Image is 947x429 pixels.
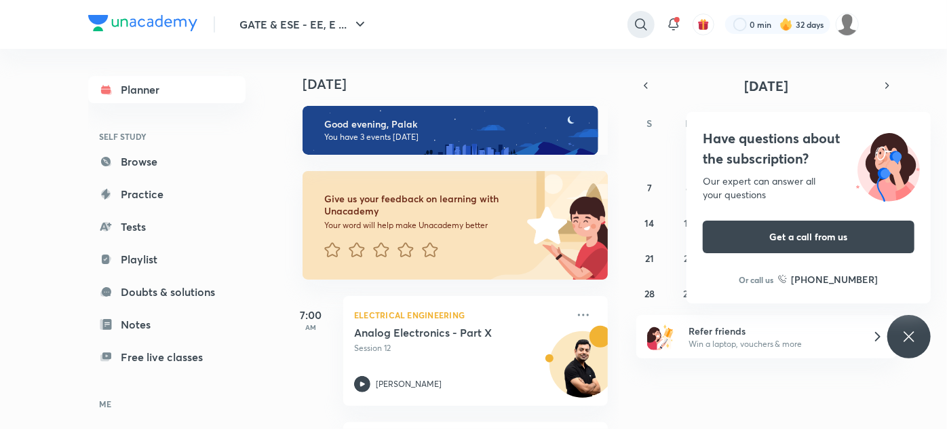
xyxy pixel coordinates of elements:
h6: [PHONE_NUMBER] [792,272,878,286]
img: streak [779,18,793,31]
p: Electrical Engineering [354,307,567,323]
h6: Good evening, Palak [324,118,586,130]
h6: SELF STUDY [88,125,246,148]
abbr: Sunday [647,117,653,130]
abbr: September 21, 2025 [645,252,654,265]
img: evening [303,106,598,155]
div: Our expert can answer all your questions [703,174,914,202]
a: [PHONE_NUMBER] [778,272,878,286]
a: Tests [88,213,246,240]
button: September 8, 2025 [678,176,699,198]
abbr: Monday [685,117,693,130]
h6: Give us your feedback on learning with Unacademy [324,193,522,217]
img: avatar [697,18,710,31]
p: You have 3 events [DATE] [324,132,586,143]
abbr: September 7, 2025 [647,181,652,194]
h6: Refer friends [689,324,855,338]
button: September 22, 2025 [678,247,699,269]
button: [DATE] [655,76,878,95]
a: Free live classes [88,343,246,371]
img: referral [647,323,674,350]
h4: Have questions about the subscription? [703,128,914,169]
button: September 15, 2025 [678,212,699,234]
button: September 21, 2025 [639,247,661,269]
button: September 29, 2025 [678,282,699,304]
a: Playlist [88,246,246,273]
button: Get a call from us [703,221,914,253]
p: Win a laptop, vouchers & more [689,338,855,350]
span: [DATE] [745,77,789,95]
a: Planner [88,76,246,103]
button: September 28, 2025 [639,282,661,304]
button: September 14, 2025 [639,212,661,234]
abbr: September 29, 2025 [684,287,694,300]
button: September 7, 2025 [639,176,661,198]
img: feedback_image [481,171,608,280]
a: Notes [88,311,246,338]
img: Palak Tiwari [836,13,859,36]
p: [PERSON_NAME] [376,378,442,390]
abbr: September 14, 2025 [645,217,655,229]
img: Avatar [550,339,615,404]
a: Company Logo [88,15,197,35]
p: Session 12 [354,342,567,354]
h4: [DATE] [303,76,621,92]
img: Company Logo [88,15,197,31]
h5: 7:00 [284,307,338,323]
abbr: September 22, 2025 [684,252,693,265]
img: ttu_illustration_new.svg [845,128,931,202]
button: September 1, 2025 [678,141,699,163]
p: Your word will help make Unacademy better [324,220,522,231]
p: Or call us [739,274,774,286]
a: Doubts & solutions [88,278,246,305]
a: Practice [88,181,246,208]
p: AM [284,323,338,331]
button: avatar [693,14,714,35]
abbr: September 28, 2025 [644,287,655,300]
a: Browse [88,148,246,175]
abbr: September 15, 2025 [684,217,693,229]
h5: Analog Electronics - Part X [354,326,523,339]
button: GATE & ESE - EE, E ... [231,11,376,38]
h6: ME [88,392,246,415]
